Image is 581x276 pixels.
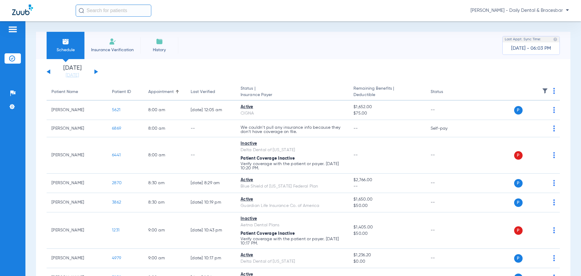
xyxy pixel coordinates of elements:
span: Patient Coverage Inactive [241,231,295,236]
img: Schedule [62,38,69,45]
span: [DATE] - 06:03 PM [511,45,551,52]
span: Schedule [51,47,80,53]
td: 8:00 AM [143,120,186,137]
input: Search for patients [76,5,151,17]
div: Active [241,252,344,258]
div: Blue Shield of [US_STATE] Federal Plan [241,183,344,190]
div: Delta Dental of [US_STATE] [241,147,344,153]
td: [DATE] 10:17 PM [186,249,236,268]
span: -- [353,183,421,190]
img: filter.svg [542,88,548,94]
span: Deductible [353,92,421,98]
span: P [514,151,523,160]
td: [PERSON_NAME] [47,249,107,268]
td: [DATE] 10:19 PM [186,193,236,212]
span: P [514,254,523,263]
th: Remaining Benefits | [349,84,425,101]
img: group-dot-blue.svg [553,88,555,94]
div: Appointment [148,89,181,95]
img: Zuub Logo [12,5,33,15]
td: 9:00 AM [143,249,186,268]
span: P [514,198,523,207]
td: -- [186,120,236,137]
p: Verify coverage with the patient or payer. [DATE] 10:17 PM. [241,237,344,245]
th: Status [426,84,467,101]
span: -- [353,153,358,157]
span: $1,405.00 [353,224,421,231]
div: Appointment [148,89,174,95]
td: -- [426,193,467,212]
span: $75.00 [353,110,421,117]
div: Inactive [241,141,344,147]
span: History [145,47,174,53]
td: -- [426,101,467,120]
div: CIGNA [241,110,344,117]
div: Delta Dental of [US_STATE] [241,258,344,265]
span: $50.00 [353,231,421,237]
img: hamburger-icon [8,26,18,33]
div: Active [241,196,344,203]
td: Self-pay [426,120,467,137]
span: 1231 [112,228,120,232]
td: [DATE] 10:43 PM [186,212,236,249]
td: -- [426,249,467,268]
span: P [514,226,523,235]
td: 8:00 AM [143,101,186,120]
td: [PERSON_NAME] [47,212,107,249]
td: -- [186,137,236,174]
td: -- [426,174,467,193]
td: [DATE] 8:29 AM [186,174,236,193]
span: $50.00 [353,203,421,209]
span: $1,652.00 [353,104,421,110]
span: -- [353,126,358,131]
img: group-dot-blue.svg [553,125,555,131]
td: -- [426,212,467,249]
span: Insurance Payer [241,92,344,98]
div: Last Verified [191,89,215,95]
span: 5621 [112,108,120,112]
span: P [514,179,523,188]
div: Patient Name [51,89,102,95]
td: [PERSON_NAME] [47,120,107,137]
p: We couldn’t pull any insurance info because they don’t have coverage on file. [241,125,344,134]
img: group-dot-blue.svg [553,180,555,186]
span: 4979 [112,256,121,260]
div: Patient Name [51,89,78,95]
td: 8:00 AM [143,137,186,174]
td: -- [426,137,467,174]
img: Manual Insurance Verification [109,38,116,45]
p: Verify coverage with the patient or payer. [DATE] 10:20 PM. [241,162,344,170]
td: [PERSON_NAME] [47,101,107,120]
img: group-dot-blue.svg [553,107,555,113]
iframe: Chat Widget [551,247,581,276]
th: Status | [236,84,349,101]
div: Guardian Life Insurance Co. of America [241,203,344,209]
td: [PERSON_NAME] [47,174,107,193]
img: group-dot-blue.svg [553,227,555,233]
td: 8:30 AM [143,193,186,212]
span: $1,650.00 [353,196,421,203]
span: $1,236.20 [353,252,421,258]
img: last sync help info [553,37,557,42]
li: [DATE] [54,65,90,78]
div: Aetna Dental Plans [241,222,344,228]
span: $0.00 [353,258,421,265]
span: $2,766.00 [353,177,421,183]
span: 6441 [112,153,121,157]
span: 2870 [112,181,122,185]
div: Patient ID [112,89,139,95]
div: Inactive [241,216,344,222]
div: Active [241,104,344,110]
div: Patient ID [112,89,131,95]
span: 6869 [112,126,121,131]
td: [PERSON_NAME] [47,137,107,174]
img: History [156,38,163,45]
td: 9:00 AM [143,212,186,249]
td: 8:30 AM [143,174,186,193]
td: [DATE] 12:05 AM [186,101,236,120]
span: Patient Coverage Inactive [241,156,295,161]
img: group-dot-blue.svg [553,199,555,205]
img: Search Icon [79,8,84,13]
span: [PERSON_NAME] - Daily Dental & Bracesbar [471,8,569,14]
